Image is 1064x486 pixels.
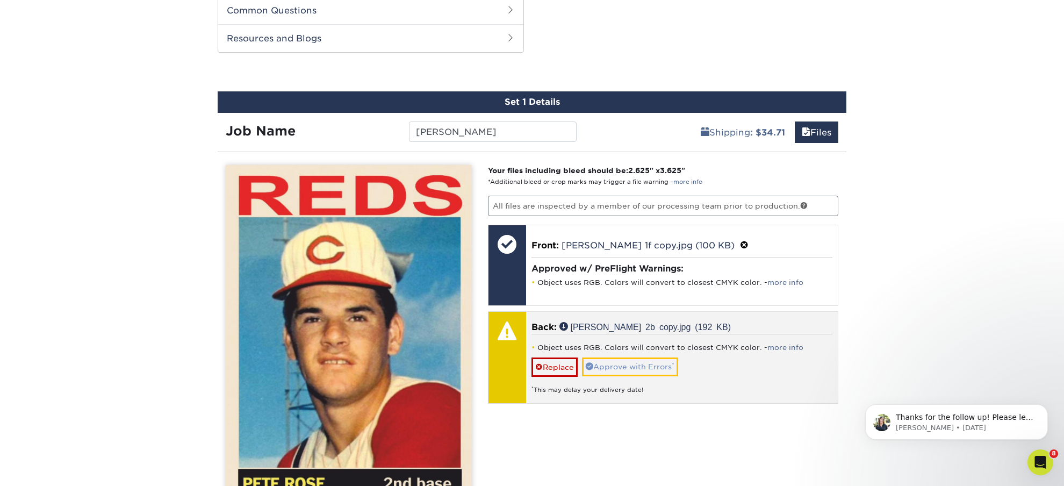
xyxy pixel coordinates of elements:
[767,278,803,287] a: more info
[409,121,576,142] input: Enter a job name
[559,322,731,331] a: [PERSON_NAME] 2b copy.jpg (192 KB)
[488,196,839,216] p: All files are inspected by a member of our processing team prior to production.
[849,382,1064,457] iframe: Intercom notifications message
[582,358,678,376] a: Approve with Errors*
[531,377,833,395] div: This may delay your delivery date!
[531,263,833,274] h4: Approved w/ PreFlight Warnings:
[226,123,296,139] strong: Job Name
[218,91,846,113] div: Set 1 Details
[488,178,702,185] small: *Additional bleed or crop marks may trigger a file warning –
[750,127,785,138] b: : $34.71
[562,240,735,251] a: [PERSON_NAME] 1f copy.jpg (100 KB)
[802,127,810,138] span: files
[531,278,833,287] li: Object uses RGB. Colors will convert to closest CMYK color. -
[673,178,702,185] a: more info
[218,24,523,52] h2: Resources and Blogs
[531,343,833,352] li: Object uses RGB. Colors will convert to closest CMYK color. -
[694,121,792,143] a: Shipping: $34.71
[1049,449,1058,458] span: 8
[531,240,559,251] span: Front:
[628,166,650,175] span: 2.625
[531,358,578,376] a: Replace
[767,344,803,352] a: more info
[701,127,709,138] span: shipping
[531,322,557,332] span: Back:
[1027,449,1053,475] iframe: Intercom live chat
[660,166,681,175] span: 3.625
[795,121,838,143] a: Files
[488,166,685,175] strong: Your files including bleed should be: " x "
